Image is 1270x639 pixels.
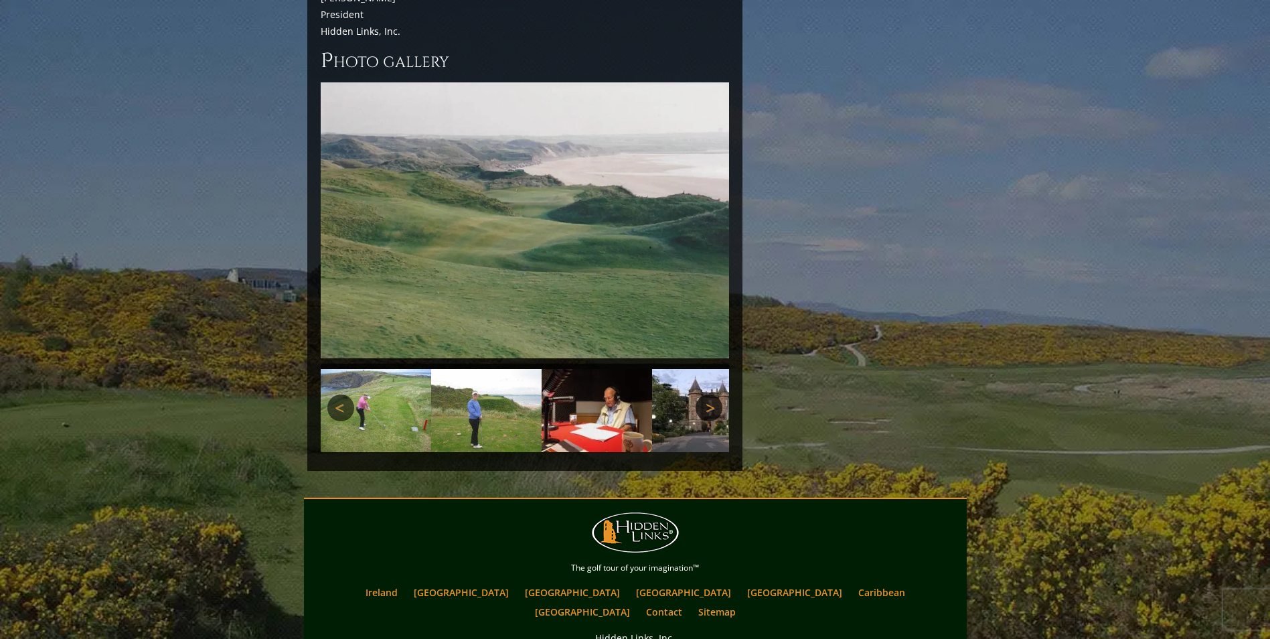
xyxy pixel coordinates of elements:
a: Ireland [359,583,404,602]
a: Contact [639,602,689,622]
a: [GEOGRAPHIC_DATA] [407,583,515,602]
a: [GEOGRAPHIC_DATA] [528,602,637,622]
h3: Photo Gallery [321,48,729,74]
a: Sitemap [692,602,742,622]
a: [GEOGRAPHIC_DATA] [629,583,738,602]
a: [GEOGRAPHIC_DATA] [740,583,849,602]
a: Previous [327,395,354,421]
a: [GEOGRAPHIC_DATA] [518,583,627,602]
a: Next [696,395,722,421]
a: Caribbean [852,583,912,602]
p: The golf tour of your imagination™ [307,561,963,575]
